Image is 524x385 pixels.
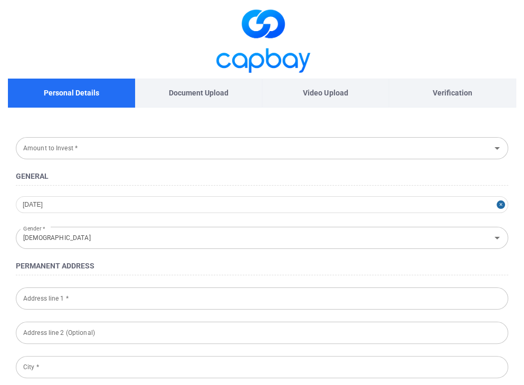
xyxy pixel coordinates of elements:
[490,230,504,245] button: Open
[23,222,45,235] label: Gender *
[497,196,508,213] button: Close
[433,87,472,99] p: Verification
[44,87,99,99] p: Personal Details
[490,141,504,156] button: Open
[16,196,508,213] input: Date Of Birth *
[16,170,508,182] h4: General
[169,87,228,99] p: Document Upload
[16,259,508,272] h4: Permanent Address
[303,87,348,99] p: Video Upload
